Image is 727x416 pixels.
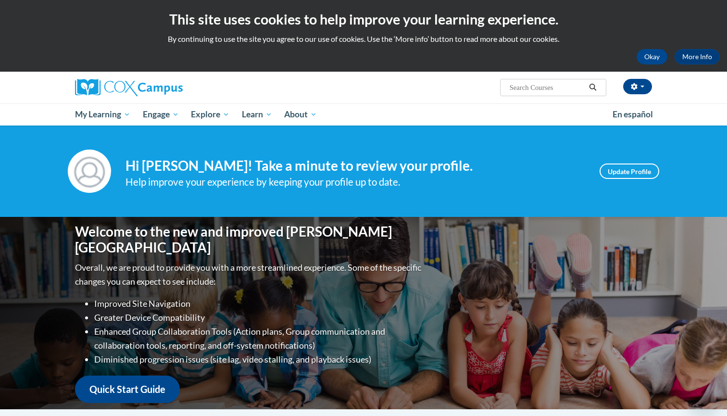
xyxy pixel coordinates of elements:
[75,109,130,120] span: My Learning
[61,103,666,126] div: Main menu
[675,49,720,64] a: More Info
[689,378,719,408] iframe: Button to launch messaging window
[191,109,229,120] span: Explore
[94,311,424,325] li: Greater Device Compatibility
[623,79,652,94] button: Account Settings
[242,109,272,120] span: Learn
[600,164,659,179] a: Update Profile
[75,224,424,256] h1: Welcome to the new and improved [PERSON_NAME][GEOGRAPHIC_DATA]
[637,49,667,64] button: Okay
[613,109,653,119] span: En español
[278,103,324,126] a: About
[69,103,137,126] a: My Learning
[75,79,258,96] a: Cox Campus
[586,82,600,93] button: Search
[75,79,183,96] img: Cox Campus
[143,109,179,120] span: Engage
[75,376,180,403] a: Quick Start Guide
[185,103,236,126] a: Explore
[509,82,586,93] input: Search Courses
[236,103,278,126] a: Learn
[75,261,424,289] p: Overall, we are proud to provide you with a more streamlined experience. Some of the specific cha...
[125,174,585,190] div: Help improve your experience by keeping your profile up to date.
[125,158,585,174] h4: Hi [PERSON_NAME]! Take a minute to review your profile.
[7,34,720,44] p: By continuing to use the site you agree to our use of cookies. Use the ‘More info’ button to read...
[94,353,424,366] li: Diminished progression issues (site lag, video stalling, and playback issues)
[94,297,424,311] li: Improved Site Navigation
[7,10,720,29] h2: This site uses cookies to help improve your learning experience.
[94,325,424,353] li: Enhanced Group Collaboration Tools (Action plans, Group communication and collaboration tools, re...
[68,150,111,193] img: Profile Image
[284,109,317,120] span: About
[137,103,185,126] a: Engage
[606,104,659,125] a: En español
